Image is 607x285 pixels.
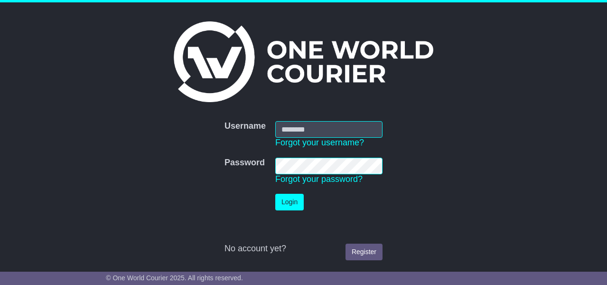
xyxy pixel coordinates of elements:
[106,274,243,282] span: © One World Courier 2025. All rights reserved.
[275,138,364,147] a: Forgot your username?
[275,194,304,210] button: Login
[174,21,433,102] img: One World
[346,244,383,260] a: Register
[224,244,383,254] div: No account yet?
[224,158,265,168] label: Password
[224,121,266,132] label: Username
[275,174,363,184] a: Forgot your password?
